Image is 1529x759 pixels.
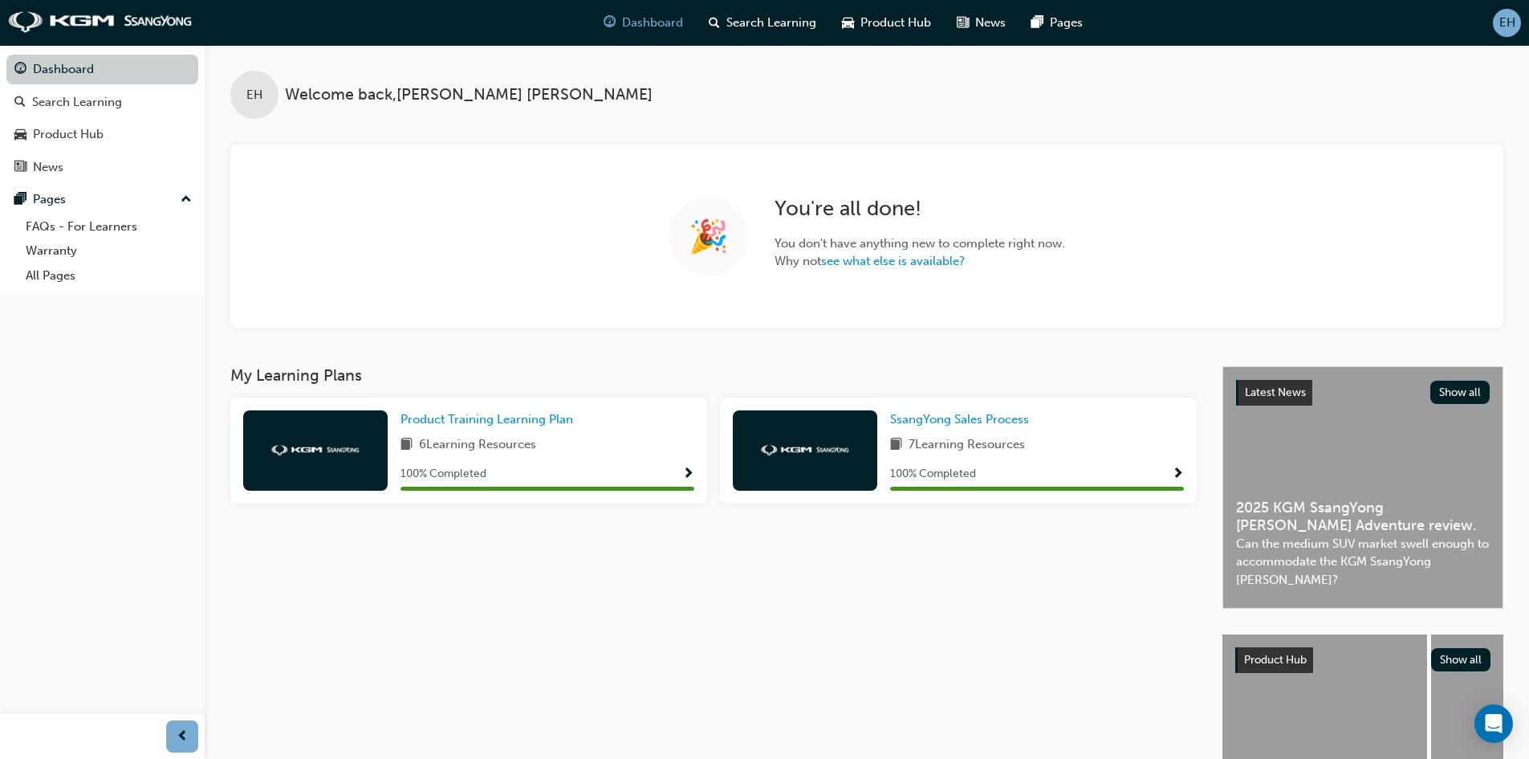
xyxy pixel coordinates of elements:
[1235,647,1490,673] a: Product HubShow all
[829,6,944,39] a: car-iconProduct Hub
[775,252,1065,271] span: Why not
[1222,366,1503,609] a: Latest NewsShow all2025 KGM SsangYong [PERSON_NAME] Adventure review.Can the medium SUV market sw...
[957,13,969,33] span: news-icon
[696,6,829,39] a: search-iconSearch Learning
[775,235,1065,253] span: You don ' t have anything new to complete right now.
[1431,648,1491,671] button: Show all
[909,435,1025,455] span: 7 Learning Resources
[689,227,729,246] span: 🎉
[181,190,192,210] span: up-icon
[401,412,573,426] span: Product Training Learning Plan
[890,412,1029,426] span: SsangYong Sales Process
[1050,14,1083,32] span: Pages
[1236,535,1490,590] span: Can the medium SUV market swell enough to accommodate the KGM SsangYong [PERSON_NAME]?
[6,185,198,214] button: Pages
[6,51,198,185] button: DashboardSearch LearningProduct HubNews
[14,193,26,207] span: pages-icon
[761,445,849,455] img: kgm
[1430,381,1490,404] button: Show all
[19,239,198,263] a: Warranty
[246,86,262,104] span: EH
[682,467,694,482] span: Show Progress
[19,214,198,239] a: FAQs - For Learners
[8,11,193,34] img: kgm
[285,86,653,104] span: Welcome back , [PERSON_NAME] [PERSON_NAME]
[230,366,1197,385] h3: My Learning Plans
[1172,467,1184,482] span: Show Progress
[6,120,198,149] a: Product Hub
[944,6,1019,39] a: news-iconNews
[401,435,413,455] span: book-icon
[1474,704,1513,743] div: Open Intercom Messenger
[890,465,976,484] span: 100 % Completed
[1172,464,1184,484] button: Show Progress
[1493,9,1521,37] button: EH
[401,465,486,484] span: 100 % Completed
[1236,499,1490,535] span: 2025 KGM SsangYong [PERSON_NAME] Adventure review.
[622,14,683,32] span: Dashboard
[271,445,360,455] img: kgm
[32,93,122,112] div: Search Learning
[890,410,1035,429] a: SsangYong Sales Process
[419,435,536,455] span: 6 Learning Resources
[890,435,902,455] span: book-icon
[401,410,579,429] a: Product Training Learning Plan
[14,63,26,77] span: guage-icon
[6,88,198,117] a: Search Learning
[14,96,26,110] span: search-icon
[33,125,104,144] div: Product Hub
[1019,6,1096,39] a: pages-iconPages
[682,464,694,484] button: Show Progress
[19,263,198,288] a: All Pages
[709,13,720,33] span: search-icon
[591,6,696,39] a: guage-iconDashboard
[6,55,198,84] a: Dashboard
[33,190,66,209] div: Pages
[975,14,1006,32] span: News
[775,196,1065,222] h2: You ' re all done!
[726,14,816,32] span: Search Learning
[842,13,854,33] span: car-icon
[860,14,931,32] span: Product Hub
[14,161,26,175] span: news-icon
[604,13,616,33] span: guage-icon
[1499,14,1515,32] span: EH
[6,153,198,182] a: News
[821,254,965,268] a: see what else is available?
[177,727,189,747] span: prev-icon
[1031,13,1043,33] span: pages-icon
[1236,380,1490,406] a: Latest NewsShow all
[33,158,63,177] div: News
[14,128,26,142] span: car-icon
[1244,653,1307,667] span: Product Hub
[1245,386,1306,399] span: Latest News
